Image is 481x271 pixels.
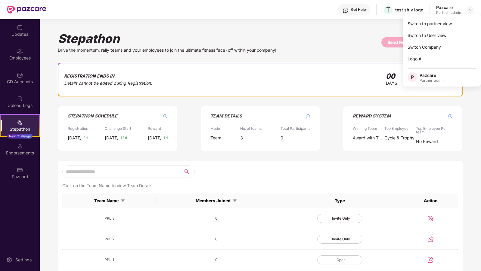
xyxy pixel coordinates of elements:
div: 3 [240,135,243,141]
div: Stepathon [58,31,321,46]
div: 00 [386,73,397,80]
div: Members Joined [196,198,237,203]
img: svg+xml;base64,PHN2ZyBpZD0iUGF6Y2FyZCIgeG1sbnM9Imh0dHA6Ly93d3cudzMub3JnLzIwMDAvc3ZnIiB3aWR0aD0iMj... [17,167,23,173]
div: Send Reminder to All [387,39,431,46]
img: svg+xml;base64,PHN2ZyB3aWR0aD0iMTYiIGhlaWdodD0iMTciIHZpZXdCb3g9IjAgMCAxNiAxNyIgZmlsbD0ibm9uZSIgeG... [120,198,125,203]
div: Partner_admin [420,78,445,83]
span: search [184,169,189,174]
div: Winning Team [353,127,377,130]
img: svg+xml;base64,PHN2ZyBpZD0iVXBkYXRlZCIgeG1sbnM9Imh0dHA6Ly93d3cudzMub3JnLzIwMDAvc3ZnIiB3aWR0aD0iMj... [17,25,23,31]
div: Type [335,199,345,203]
img: svg+xml;base64,PHN2ZyB3aWR0aD0iMTYiIGhlaWdodD0iMTciIHZpZXdCb3g9IjAgMCAxNiAxNyIgZmlsbD0ibm9uZSIgeG... [232,198,237,203]
img: svg+xml;base64,PHN2ZyBpZD0iQ0RfQWNjb3VudHMiIGRhdGEtbmFtZT0iQ0QgQWNjb3VudHMiIHhtbG5zPSJodHRwOi8vd3... [17,72,23,78]
img: svg+xml;base64,PHN2ZyBpZD0iSW5mb18tXzMyeDMyIiBkYXRhLW5hbWU9IkluZm8gLSAzMngzMiIgeG1sbnM9Imh0dHA6Ly... [163,114,168,119]
div: Switch Company [403,41,481,53]
span: 0 [215,257,218,262]
div: test shiv logo [395,7,424,13]
div: Get Help [351,7,366,12]
span: 11d [120,136,127,140]
div: Reward System [353,112,391,120]
button: search [179,166,194,178]
div: Stepathon Schedule [68,112,117,120]
div: DAYS [386,80,397,87]
div: Cycle & Trophy [384,135,414,141]
span: 0 [215,216,218,221]
div: Top Employee Per team [416,127,453,134]
img: svg+xml;base64,PHN2ZyB4bWxucz0iaHR0cDovL3d3dy53My5vcmcvMjAwMC9zdmciIHdpZHRoPSIyMSIgaGVpZ2h0PSIyMC... [17,120,23,126]
div: REGISTRATION ENDS IN [64,72,152,80]
img: svg+xml;base64,PHN2ZyBpZD0iVXBsb2FkX0xvZ3MiIGRhdGEtbmFtZT0iVXBsb2FkIExvZ3MiIHhtbG5zPSJodHRwOi8vd3... [17,96,23,102]
img: svg+xml;base64,PHN2ZyBpZD0iRW1wbG95ZWVzIiB4bWxucz0iaHR0cDovL3d3dy53My5vcmcvMjAwMC9zdmciIHdpZHRoPS... [17,48,23,54]
div: PPL 1 [67,256,152,263]
div: Invite Only [317,235,362,244]
div: Registration [68,127,88,130]
span: 2d [83,136,88,140]
div: Switch to partner view [403,18,481,29]
div: [DATE] [68,135,82,141]
div: No. of teams [240,127,262,130]
div: 0 [281,135,283,141]
div: Team [210,135,221,141]
div: Team Name [94,198,125,203]
div: Team Details [210,112,242,120]
img: svg+xml;base64,PHN2ZyBpZD0iU2V0dGluZy0yMHgyMCIgeG1sbnM9Imh0dHA6Ly93d3cudzMub3JnLzIwMDAvc3ZnIiB3aW... [6,257,12,263]
img: svg+xml;base64,PHN2ZyB3aWR0aD0iMTQiIGhlaWdodD0iMTMiIHZpZXdCb3g9IjAgMCAxNCAxMyIgZmlsbD0ibm9uZSIgeG... [428,236,434,242]
div: PPL 3 [67,215,152,222]
div: Pazcare [420,72,445,78]
div: [DATE] [148,135,162,141]
img: New Pazcare Logo [7,6,46,14]
div: Invite Only [317,214,362,223]
div: Challenge Start [105,127,131,130]
img: svg+xml;base64,PHN2ZyBpZD0iSGVscC0zMngzMiIgeG1sbnM9Imh0dHA6Ly93d3cudzMub3JnLzIwMDAvc3ZnIiB3aWR0aD... [343,7,349,13]
div: New Challenge [7,134,33,139]
div: Switch to User view [403,29,481,41]
div: Settings [14,257,33,263]
div: PPL 2 [67,236,152,243]
span: 1d [163,136,168,140]
img: svg+xml;base64,PHN2ZyBpZD0iRHJvcGRvd24tMzJ4MzIiIHhtbG5zPSJodHRwOi8vd3d3LnczLm9yZy8yMDAwL3N2ZyIgd2... [468,7,473,12]
span: 0 [215,237,218,241]
span: T [386,6,390,13]
div: Award with Trophies [353,135,383,141]
div: Drive the momentum, rally teams and your employees to join the ultimate fitness face-off within y... [58,47,321,53]
img: svg+xml;base64,PHN2ZyBpZD0iSW5mb18tXzMyeDMyIiBkYXRhLW5hbWU9IkluZm8gLSAzMngzMiIgeG1sbnM9Imh0dHA6Ly... [306,114,310,119]
div: [DATE] [105,135,119,141]
div: Logout [403,53,481,65]
div: Reward [148,127,161,130]
div: Stepathon [1,126,39,132]
div: Mode [210,127,220,130]
span: P [411,74,414,81]
div: Pazcare [436,5,461,10]
div: Top Employee [384,127,408,130]
div: Partner_admin [436,10,461,15]
div: Total Participants [281,127,310,130]
div: Click on the Team Name to view Team Details [62,183,458,189]
img: svg+xml;base64,PHN2ZyBpZD0iRW5kb3JzZW1lbnRzIiB4bWxucz0iaHR0cDovL3d3dy53My5vcmcvMjAwMC9zdmciIHdpZH... [17,143,23,149]
div: Action [424,199,438,203]
div: Details cannot be edited during Registration. [64,80,152,87]
img: svg+xml;base64,PHN2ZyB3aWR0aD0iMTQiIGhlaWdodD0iMTMiIHZpZXdCb3g9IjAgMCAxNCAxMyIgZmlsbD0ibm9uZSIgeG... [428,215,434,221]
img: svg+xml;base64,PHN2ZyB3aWR0aD0iMTQiIGhlaWdodD0iMTMiIHZpZXdCb3g9IjAgMCAxNCAxMyIgZmlsbD0ibm9uZSIgeG... [428,257,434,263]
div: No Reward [416,138,438,145]
img: svg+xml;base64,PHN2ZyBpZD0iSW5mb18tXzMyeDMyIiBkYXRhLW5hbWU9IkluZm8gLSAzMngzMiIgeG1sbnM9Imh0dHA6Ly... [448,114,453,119]
div: Open [317,255,362,264]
